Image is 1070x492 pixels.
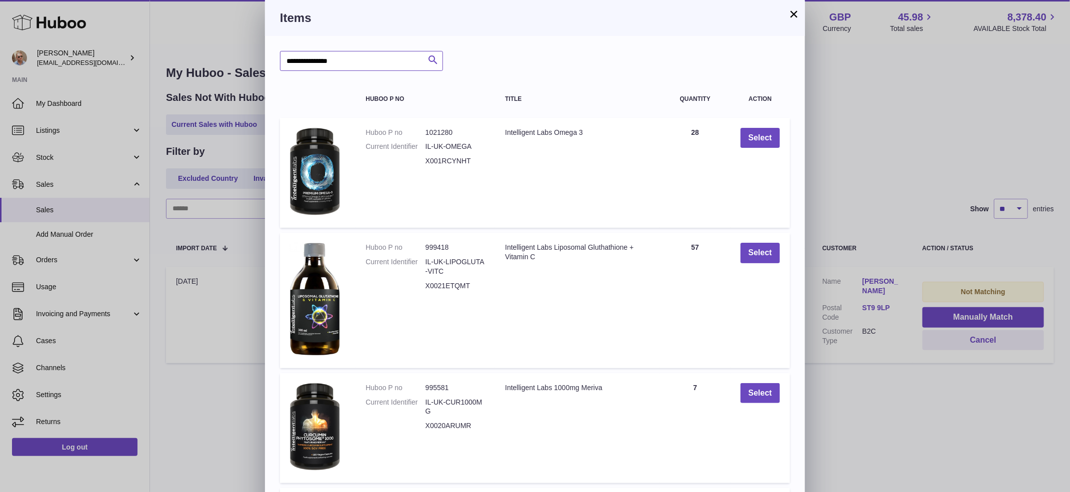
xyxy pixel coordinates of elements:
[365,128,425,137] dt: Huboo P no
[505,128,650,137] div: Intelligent Labs Omega 3
[425,421,485,431] dd: X0020ARUMR
[740,128,780,148] button: Select
[660,373,730,484] td: 7
[425,281,485,291] dd: X0021ETQMT
[425,257,485,276] dd: IL-UK-LIPOGLUTA-VITC
[365,257,425,276] dt: Current Identifier
[495,86,660,112] th: Title
[290,128,340,216] img: Intelligent Labs Omega 3
[660,233,730,368] td: 57
[365,398,425,417] dt: Current Identifier
[788,8,800,20] button: ×
[730,86,790,112] th: Action
[660,86,730,112] th: Quantity
[280,10,790,26] h3: Items
[290,383,340,471] img: Intelligent Labs 1000mg Meriva
[425,128,485,137] dd: 1021280
[290,243,340,356] img: Intelligent Labs Liposomal Gluthathione + Vitamin C
[660,118,730,228] td: 28
[355,86,495,112] th: Huboo P no
[425,243,485,252] dd: 999418
[505,243,650,262] div: Intelligent Labs Liposomal Gluthathione + Vitamin C
[425,398,485,417] dd: IL-UK-CUR1000MG
[365,383,425,393] dt: Huboo P no
[740,243,780,263] button: Select
[425,383,485,393] dd: 995581
[365,142,425,151] dt: Current Identifier
[365,243,425,252] dt: Huboo P no
[425,156,485,166] dd: X001RCYNHT
[505,383,650,393] div: Intelligent Labs 1000mg Meriva
[740,383,780,404] button: Select
[425,142,485,151] dd: IL-UK-OMEGA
